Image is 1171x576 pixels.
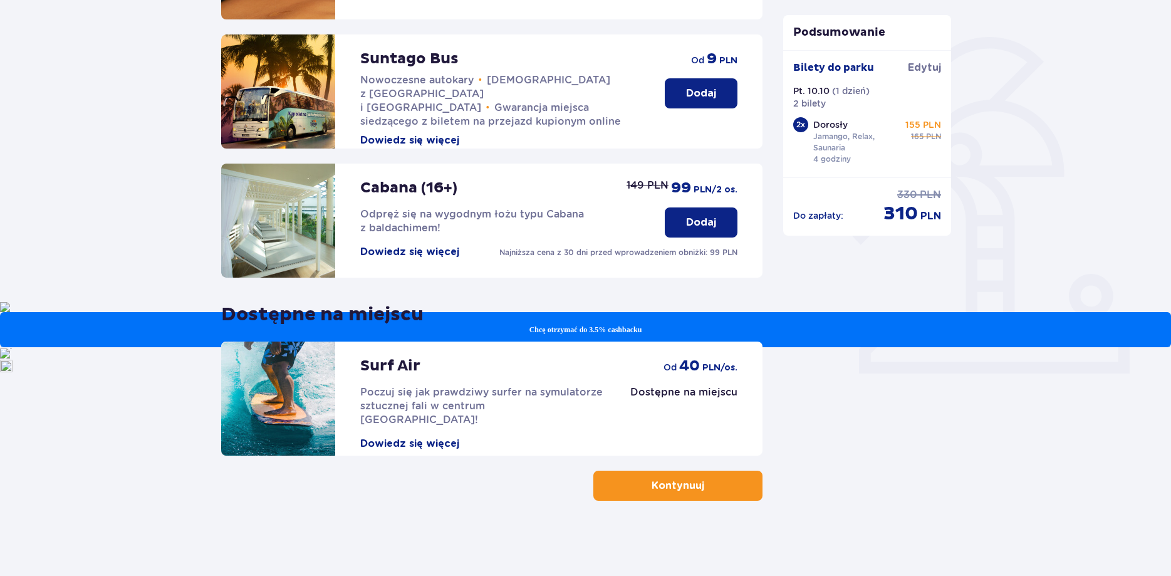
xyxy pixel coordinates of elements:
[360,386,603,426] span: Poczuj się jak prawdziwy surfer na symulatorze sztucznej fali w centrum [GEOGRAPHIC_DATA]!
[360,50,459,68] p: Suntago Bus
[707,50,717,68] span: 9
[920,209,941,223] span: PLN
[883,202,918,226] span: 310
[221,342,335,456] img: attraction
[360,74,611,113] span: [DEMOGRAPHIC_DATA] z [GEOGRAPHIC_DATA] i [GEOGRAPHIC_DATA]
[664,361,677,374] span: od
[221,164,335,278] img: attraction
[793,85,830,97] p: Pt. 10.10
[813,118,848,131] p: Dorosły
[686,216,716,229] p: Dodaj
[360,74,474,86] span: Nowoczesne autokary
[905,118,941,131] p: 155 PLN
[593,471,762,501] button: Kontynuuj
[671,179,691,197] span: 99
[719,55,737,67] span: PLN
[897,188,917,202] span: 330
[360,357,420,375] p: Surf Air
[360,179,457,197] p: Cabana (16+)
[813,131,900,154] p: Jamango, Relax, Saunaria
[832,85,870,97] p: ( 1 dzień )
[920,188,941,202] span: PLN
[665,207,737,238] button: Dodaj
[694,184,737,196] span: PLN /2 os.
[486,102,490,114] span: •
[911,131,924,142] span: 165
[665,78,737,108] button: Dodaj
[221,34,335,149] img: attraction
[793,97,826,110] p: 2 bilety
[793,209,843,222] p: Do zapłaty :
[686,86,716,100] p: Dodaj
[702,362,737,374] span: PLN /os.
[813,154,851,165] p: 4 godziny
[630,385,737,399] p: Dostępne na miejscu
[360,134,459,147] button: Dowiedz się więcej
[499,247,737,258] p: Najniższa cena z 30 dni przed wprowadzeniem obniżki: 99 PLN
[360,245,459,259] button: Dowiedz się więcej
[479,74,482,86] span: •
[783,25,951,40] p: Podsumowanie
[908,61,941,75] span: Edytuj
[627,179,669,192] p: 149 PLN
[360,437,459,451] button: Dowiedz się więcej
[793,61,874,75] p: Bilety do parku
[652,479,704,493] p: Kontynuuj
[360,208,584,234] span: Odpręż się na wygodnym łożu typu Cabana z baldachimem!
[679,357,700,375] span: 40
[793,117,808,132] div: 2 x
[221,293,424,327] p: Dostępne na miejscu
[691,54,704,66] span: od
[926,131,941,142] span: PLN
